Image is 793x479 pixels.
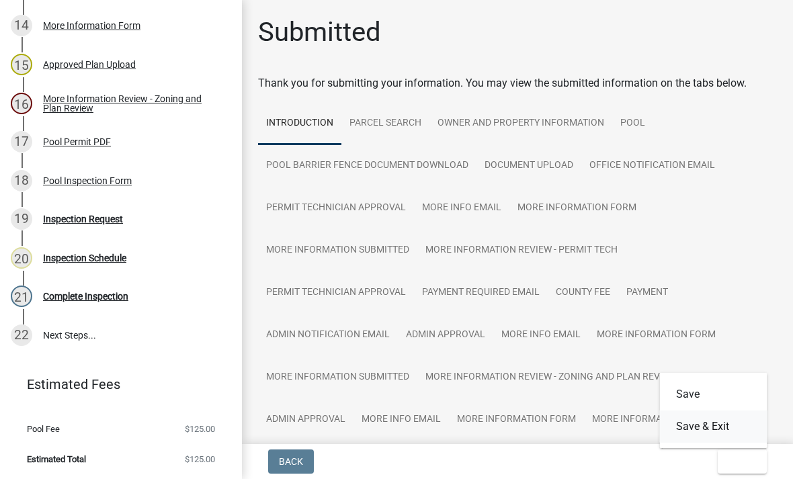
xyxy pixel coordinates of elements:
div: Exit [660,373,767,448]
h1: Submitted [258,16,381,48]
a: More Information Submitted [258,356,417,399]
a: Admin Notification Email [258,314,398,357]
div: Inspection Schedule [43,253,126,263]
div: 22 [11,324,32,346]
a: More Info Email [414,187,509,230]
a: Pool [612,102,653,145]
a: More Info Email [353,398,449,441]
div: 14 [11,15,32,36]
span: Pool Fee [27,425,60,433]
div: 19 [11,208,32,230]
span: $125.00 [185,455,215,464]
a: More Information Form [509,187,644,230]
a: Permit Technician Approval [258,271,414,314]
a: More Information Review - Permit Tech [417,229,626,272]
a: More Information Submitted [584,398,743,441]
span: Estimated Total [27,455,86,464]
button: Save & Exit [660,410,767,443]
div: Pool Permit PDF [43,137,111,146]
button: Exit [718,449,767,474]
a: Parcel search [341,102,429,145]
span: Exit [728,456,748,467]
div: 21 [11,286,32,307]
a: Permit Technician Approval [258,187,414,230]
a: Admin Approval [398,314,493,357]
a: More Information Submitted [258,229,417,272]
a: More Info Email [493,314,589,357]
a: Payment Required Email [414,271,548,314]
a: Estimated Fees [11,371,220,398]
div: 20 [11,247,32,269]
a: Document Upload [476,144,581,187]
div: Approved Plan Upload [43,60,136,69]
span: $125.00 [185,425,215,433]
a: Introduction [258,102,341,145]
a: More Information Form [589,314,724,357]
div: 16 [11,93,32,114]
a: Admin Approval [258,398,353,441]
a: More Information Review - Zoning and Plan Review [417,356,684,399]
div: Pool Inspection Form [43,176,132,185]
div: Complete Inspection [43,292,128,301]
button: Back [268,449,314,474]
div: Inspection Request [43,214,123,224]
div: 18 [11,170,32,191]
a: Pool Barrier Fence Document Download [258,144,476,187]
div: 15 [11,54,32,75]
a: More Information Form [449,398,584,441]
div: 17 [11,131,32,153]
button: Save [660,378,767,410]
a: Office Notification Email [581,144,723,187]
a: Owner and Property Information [429,102,612,145]
a: Payment [618,271,676,314]
div: Thank you for submitting your information. You may view the submitted information on the tabs below. [258,75,777,91]
div: More Information Review - Zoning and Plan Review [43,94,220,113]
a: County Fee [548,271,618,314]
span: Back [279,456,303,467]
div: More Information Form [43,21,140,30]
